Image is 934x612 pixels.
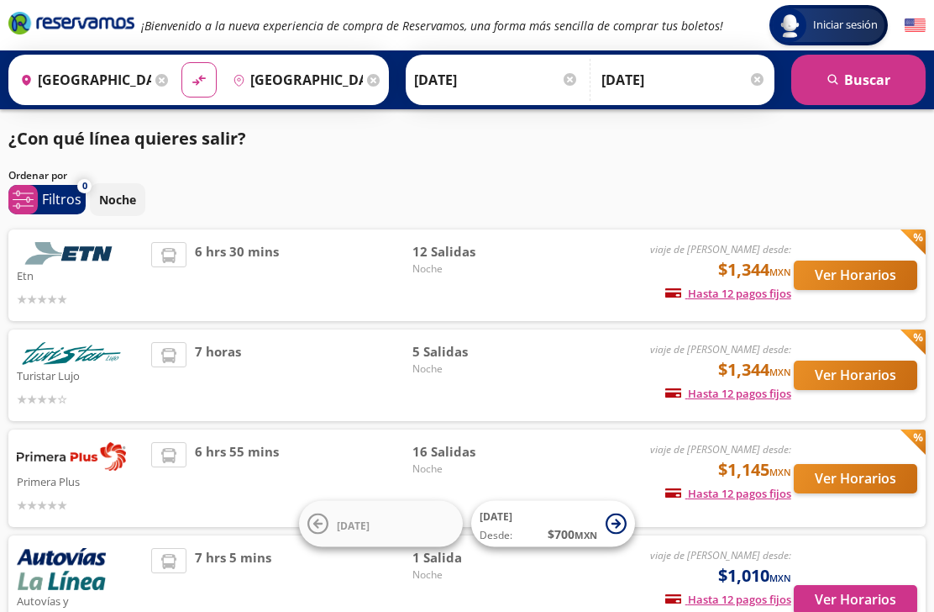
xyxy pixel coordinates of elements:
p: Filtros [42,189,81,209]
small: MXN [769,572,791,584]
input: Buscar Destino [226,59,364,101]
span: [DATE] [337,518,370,532]
img: Turistar Lujo [17,342,126,365]
button: Buscar [791,55,926,105]
p: Etn [17,265,143,285]
span: Desde: [480,528,512,543]
small: MXN [769,466,791,478]
img: Autovías y La Línea [17,548,106,590]
p: Primera Plus [17,471,143,491]
p: ¿Con qué línea quieres salir? [8,126,246,151]
span: 16 Salidas [412,442,530,462]
button: Ver Horarios [794,361,917,390]
button: [DATE]Desde:$700MXN [471,501,635,547]
span: Noche [412,261,530,277]
span: 12 Salidas [412,242,530,261]
small: MXN [769,266,791,278]
a: Brand Logo [8,10,134,40]
button: Ver Horarios [794,261,917,290]
span: 6 hrs 55 mins [195,442,279,514]
span: Iniciar sesión [806,17,884,34]
p: Ordenar por [8,168,67,183]
em: viaje de [PERSON_NAME] desde: [650,342,791,356]
span: $ 700 [548,525,597,543]
em: viaje de [PERSON_NAME] desde: [650,442,791,456]
span: Hasta 12 pagos fijos [665,486,791,501]
input: Opcional [601,59,766,101]
em: viaje de [PERSON_NAME] desde: [650,548,791,562]
span: $1,010 [718,563,791,588]
span: 6 hrs 30 mins [195,242,279,309]
p: Noche [99,191,136,208]
i: Brand Logo [8,10,134,35]
span: Hasta 12 pagos fijos [665,286,791,301]
input: Elegir Fecha [414,59,579,101]
small: MXN [575,529,597,541]
small: MXN [769,366,791,378]
span: $1,344 [718,357,791,382]
p: Turistar Lujo [17,365,143,385]
span: [DATE] [480,509,512,524]
span: Noche [412,361,530,377]
em: viaje de [PERSON_NAME] desde: [650,242,791,256]
span: 5 Salidas [412,342,530,361]
span: 7 horas [195,342,241,409]
span: Noche [412,567,530,583]
img: Primera Plus [17,442,126,471]
span: Noche [412,462,530,477]
button: 0Filtros [8,185,86,214]
span: Hasta 12 pagos fijos [665,386,791,401]
button: Ver Horarios [794,464,917,493]
input: Buscar Origen [13,59,151,101]
img: Etn [17,242,126,265]
span: $1,145 [718,457,791,483]
button: English [905,15,926,36]
button: [DATE] [299,501,463,547]
button: Noche [90,183,145,216]
em: ¡Bienvenido a la nueva experiencia de compra de Reservamos, una forma más sencilla de comprar tus... [141,18,723,34]
span: $1,344 [718,257,791,282]
span: Hasta 12 pagos fijos [665,592,791,607]
span: 1 Salida [412,548,530,567]
span: 0 [82,179,87,193]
